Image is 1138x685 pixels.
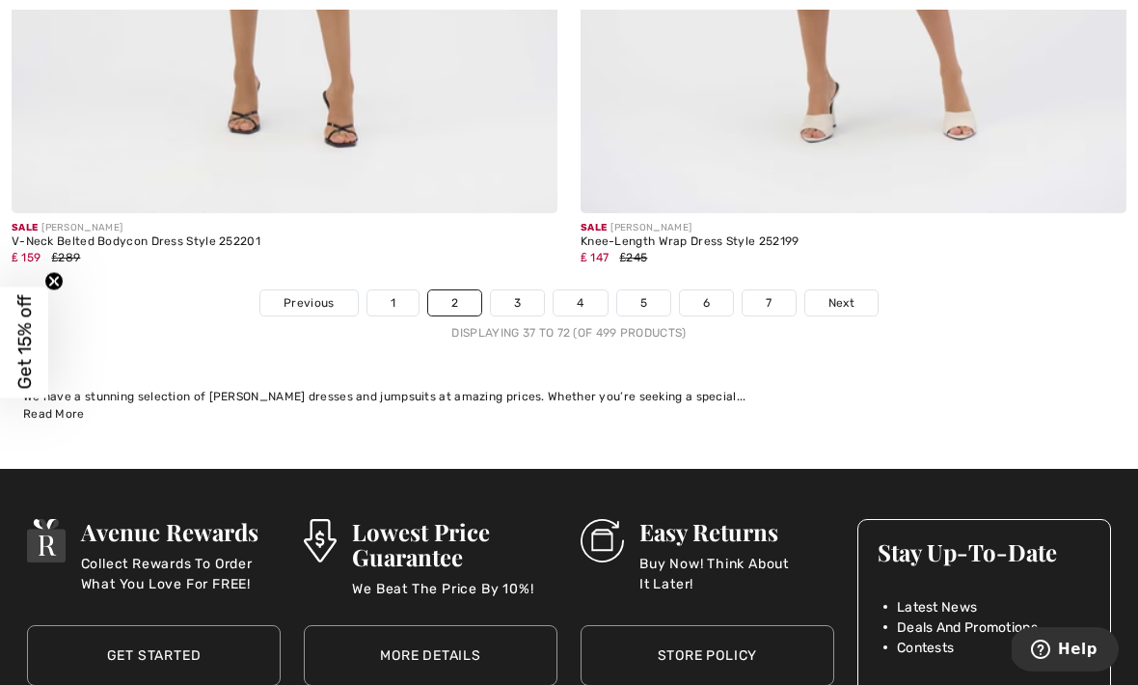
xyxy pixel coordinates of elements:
div: V-Neck Belted Bodycon Dress Style 252201 [12,235,557,249]
img: Easy Returns [581,519,624,562]
button: Close teaser [44,272,64,291]
div: [PERSON_NAME] [12,221,557,235]
h3: Stay Up-To-Date [878,539,1091,564]
div: We have a stunning selection of [PERSON_NAME] dresses and jumpsuits at amazing prices. Whether yo... [23,388,1115,405]
span: Read More [23,407,85,421]
span: Sale [581,222,607,233]
a: 7 [743,290,795,315]
img: Lowest Price Guarantee [304,519,337,562]
span: ₤245 [620,251,648,264]
a: 6 [680,290,733,315]
span: Contests [897,638,954,658]
p: Collect Rewards To Order What You Love For FREE! [81,554,281,592]
h3: Lowest Price Guarantee [352,519,557,569]
span: ₤ 159 [12,251,41,264]
a: 3 [491,290,544,315]
a: Next [805,290,878,315]
span: Sale [12,222,38,233]
a: 1 [367,290,419,315]
span: ₤289 [52,251,81,264]
span: Previous [284,294,334,312]
div: [PERSON_NAME] [581,221,1126,235]
div: Knee-Length Wrap Dress Style 252199 [581,235,1126,249]
a: 4 [554,290,607,315]
span: ₤ 147 [581,251,609,264]
h3: Avenue Rewards [81,519,281,544]
a: 5 [617,290,670,315]
p: Buy Now! Think About It Later! [639,554,834,592]
img: Avenue Rewards [27,519,66,562]
span: Deals And Promotions [897,617,1038,638]
p: We Beat The Price By 10%! [352,579,557,617]
span: Next [828,294,854,312]
iframe: Opens a widget where you can find more information [1012,627,1119,675]
a: 2 [428,290,481,315]
a: Previous [260,290,357,315]
h3: Easy Returns [639,519,834,544]
span: Latest News [897,597,977,617]
span: Get 15% off [14,295,36,390]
